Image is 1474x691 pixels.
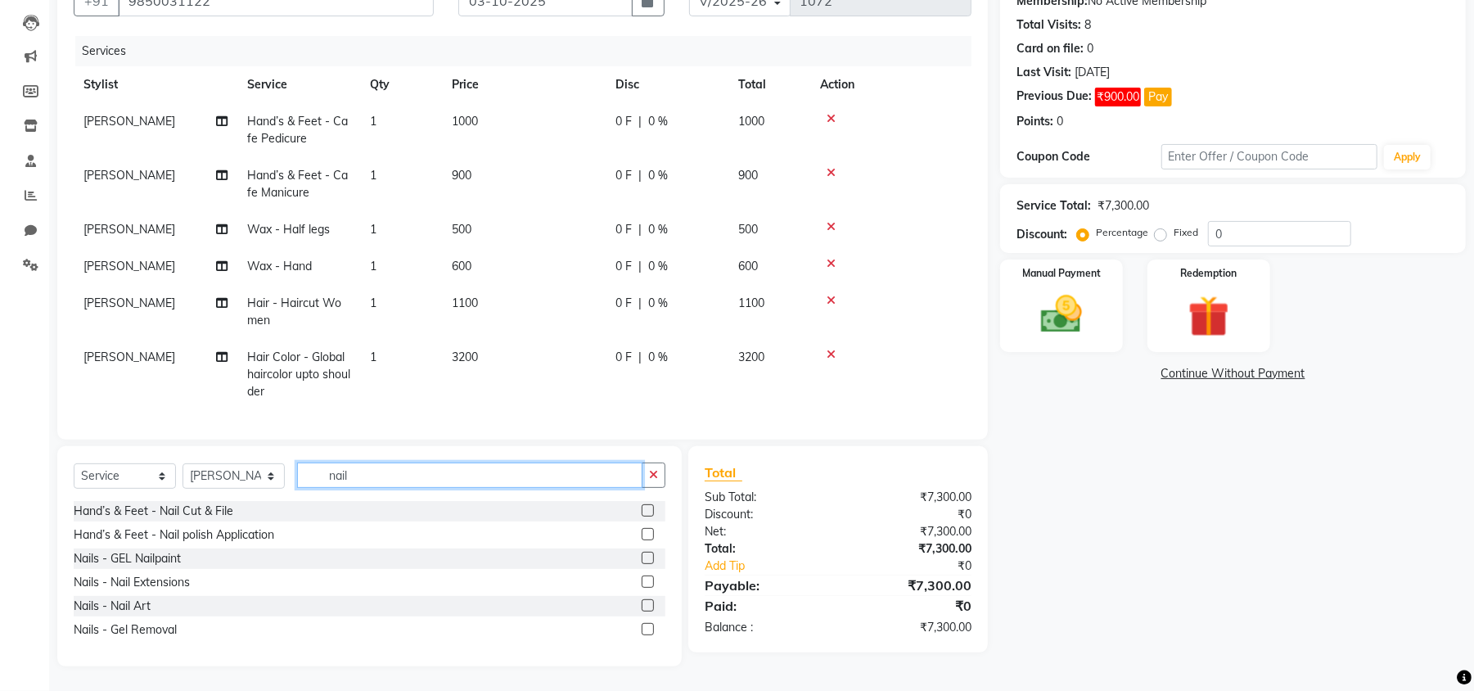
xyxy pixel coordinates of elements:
[738,296,764,310] span: 1100
[247,114,348,146] span: Hand’s & Feet - Cafe Pedicure
[360,66,442,103] th: Qty
[247,259,312,273] span: Wax - Hand
[1016,226,1067,243] div: Discount:
[1016,40,1084,57] div: Card on file:
[638,221,642,238] span: |
[863,558,984,575] div: ₹0
[1095,88,1141,106] span: ₹900.00
[452,114,478,129] span: 1000
[638,295,642,312] span: |
[237,66,360,103] th: Service
[692,558,863,575] a: Add Tip
[370,296,376,310] span: 1
[83,168,175,183] span: [PERSON_NAME]
[1175,291,1242,342] img: _gift.svg
[1144,88,1172,106] button: Pay
[838,489,984,506] div: ₹7,300.00
[1057,113,1063,130] div: 0
[838,619,984,636] div: ₹7,300.00
[370,350,376,364] span: 1
[75,36,984,66] div: Services
[452,296,478,310] span: 1100
[838,540,984,558] div: ₹7,300.00
[74,66,237,103] th: Stylist
[1028,291,1095,338] img: _cash.svg
[370,114,376,129] span: 1
[615,258,632,275] span: 0 F
[83,259,175,273] span: [PERSON_NAME]
[738,350,764,364] span: 3200
[452,350,478,364] span: 3200
[247,296,341,327] span: Hair - Haircut Women
[638,349,642,366] span: |
[452,222,471,237] span: 500
[615,295,632,312] span: 0 F
[838,523,984,540] div: ₹7,300.00
[638,258,642,275] span: |
[297,463,642,488] input: Search or Scan
[648,113,668,130] span: 0 %
[1180,266,1237,281] label: Redemption
[1016,113,1053,130] div: Points:
[83,350,175,364] span: [PERSON_NAME]
[705,464,742,481] span: Total
[638,167,642,184] span: |
[1016,88,1092,106] div: Previous Due:
[1022,266,1101,281] label: Manual Payment
[1084,16,1091,34] div: 8
[1174,225,1198,240] label: Fixed
[1161,144,1377,169] input: Enter Offer / Coupon Code
[615,221,632,238] span: 0 F
[648,167,668,184] span: 0 %
[1016,16,1081,34] div: Total Visits:
[810,66,971,103] th: Action
[638,113,642,130] span: |
[692,540,838,558] div: Total:
[648,221,668,238] span: 0 %
[728,66,810,103] th: Total
[838,596,984,616] div: ₹0
[452,168,471,183] span: 900
[838,576,984,595] div: ₹7,300.00
[452,259,471,273] span: 600
[738,168,758,183] span: 900
[370,168,376,183] span: 1
[74,621,177,639] div: Nails - Gel Removal
[1016,148,1161,165] div: Coupon Code
[692,596,838,616] div: Paid:
[1384,145,1431,169] button: Apply
[442,66,606,103] th: Price
[1087,40,1093,57] div: 0
[615,167,632,184] span: 0 F
[370,222,376,237] span: 1
[1016,197,1091,215] div: Service Total:
[615,349,632,366] span: 0 F
[738,114,764,129] span: 1000
[1003,365,1463,382] a: Continue Without Payment
[74,503,233,520] div: Hand’s & Feet - Nail Cut & File
[1075,64,1110,81] div: [DATE]
[648,295,668,312] span: 0 %
[838,506,984,523] div: ₹0
[648,258,668,275] span: 0 %
[83,296,175,310] span: [PERSON_NAME]
[692,489,838,506] div: Sub Total:
[74,526,274,544] div: Hand’s & Feet - Nail polish Application
[247,350,350,399] span: Hair Color - Global haircolor upto shoulder
[1098,197,1149,215] div: ₹7,300.00
[648,349,668,366] span: 0 %
[247,168,348,200] span: Hand’s & Feet - Cafe Manicure
[606,66,728,103] th: Disc
[738,222,758,237] span: 500
[83,222,175,237] span: [PERSON_NAME]
[1096,225,1148,240] label: Percentage
[692,523,838,540] div: Net:
[692,506,838,523] div: Discount:
[615,113,632,130] span: 0 F
[247,222,330,237] span: Wax - Half legs
[74,598,151,615] div: Nails - Nail Art
[692,619,838,636] div: Balance :
[692,576,838,595] div: Payable:
[74,550,181,567] div: Nails - GEL Nailpaint
[370,259,376,273] span: 1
